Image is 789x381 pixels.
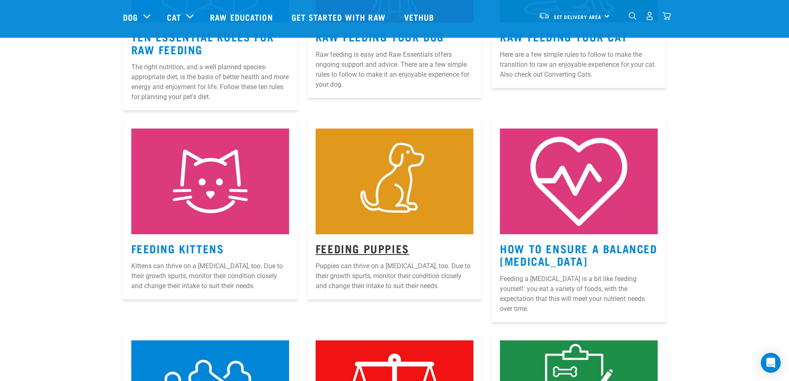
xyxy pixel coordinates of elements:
a: Vethub [396,0,445,34]
p: Raw feeding is easy and Raw Essentials offers ongoing support and advice. There are a few simple ... [316,50,473,90]
p: Here are a few simple rules to follow to make the transition to raw an enjoyable experience for y... [500,50,658,80]
p: The right nutrition, and a well planned species-appropriate diet, is the basis of better health a... [131,62,289,102]
img: home-icon@2x.png [662,12,671,20]
a: Feeding Puppies [316,245,409,251]
a: How to Ensure a Balanced [MEDICAL_DATA] [500,245,657,264]
p: Puppies can thrive on a [MEDICAL_DATA], too. Due to their growth spurts, monitor their condition ... [316,261,473,291]
p: Kittens can thrive on a [MEDICAL_DATA], too. Due to their growth spurts, monitor their condition ... [131,261,289,291]
img: Puppy-Icon.jpg [316,129,473,234]
a: Raw Education [202,0,283,34]
div: Open Intercom Messenger [761,353,781,373]
a: Dog [123,11,138,23]
img: user.png [645,12,654,20]
a: Cat [167,11,181,23]
a: Ten Essential Rules for Raw Feeding [131,33,274,52]
img: van-moving.png [538,12,550,19]
p: Feeding a [MEDICAL_DATA] is a bit like feeding yourself: you eat a variety of foods, with the exp... [500,274,658,314]
a: Get started with Raw [283,0,396,34]
img: 5.jpg [500,129,658,234]
a: Feeding Kittens [131,245,224,251]
img: home-icon-1@2x.png [629,12,637,20]
span: Set Delivery Area [554,15,602,18]
img: Kitten-Icon.jpg [131,129,289,234]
